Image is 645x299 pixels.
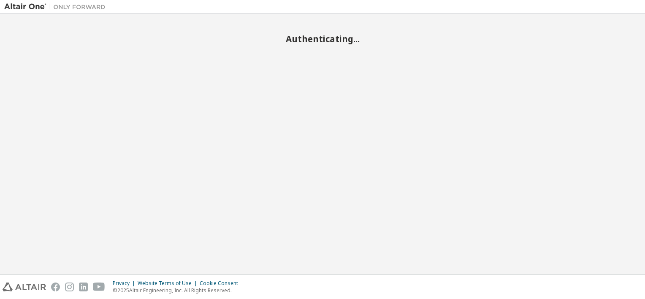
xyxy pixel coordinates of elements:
[79,283,88,291] img: linkedin.svg
[93,283,105,291] img: youtube.svg
[3,283,46,291] img: altair_logo.svg
[113,287,243,294] p: © 2025 Altair Engineering, Inc. All Rights Reserved.
[138,280,200,287] div: Website Terms of Use
[113,280,138,287] div: Privacy
[4,3,110,11] img: Altair One
[4,33,641,44] h2: Authenticating...
[65,283,74,291] img: instagram.svg
[51,283,60,291] img: facebook.svg
[200,280,243,287] div: Cookie Consent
